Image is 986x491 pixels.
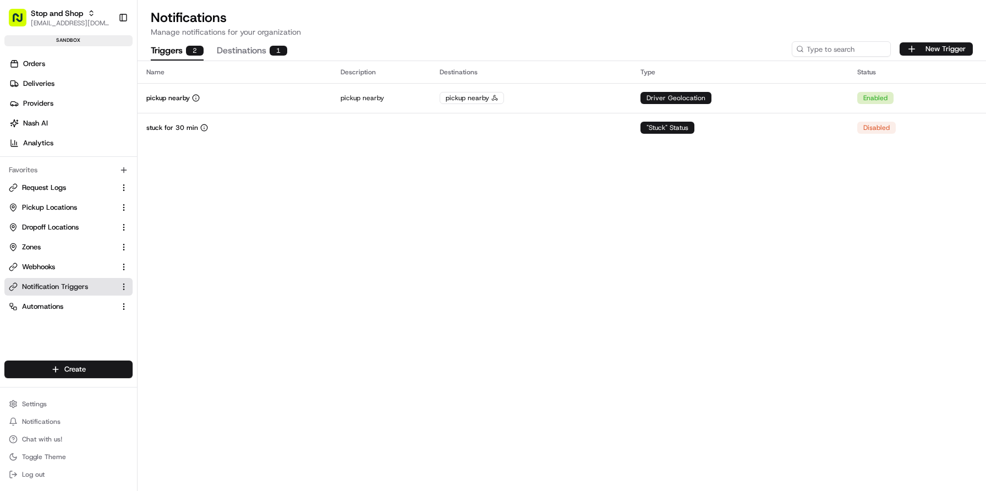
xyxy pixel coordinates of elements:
a: Webhooks [9,262,115,272]
div: Favorites [4,161,133,179]
span: Pickup Locations [22,203,77,212]
a: Analytics [4,134,137,152]
button: Settings [4,396,133,412]
p: pickup nearby [146,94,190,102]
button: Webhooks [4,258,133,276]
a: Notification Triggers [9,282,115,292]
div: pickup nearby [440,92,504,104]
div: Destinations [440,68,623,77]
span: Dropoff Locations [22,222,79,232]
button: [EMAIL_ADDRESS][DOMAIN_NAME] [31,19,109,28]
a: Orders [4,55,137,73]
span: Toggle Theme [22,452,66,461]
button: Dropoff Locations [4,219,133,236]
span: Settings [22,400,47,408]
button: Stop and Shop [31,8,83,19]
button: Toggle Theme [4,449,133,465]
div: Description [341,68,422,77]
button: Log out [4,467,133,482]
button: Stop and Shop[EMAIL_ADDRESS][DOMAIN_NAME] [4,4,114,31]
a: Pickup Locations [9,203,115,212]
span: Automations [22,302,63,312]
p: Manage notifications for your organization [151,26,973,37]
h1: Notifications [151,9,973,26]
a: Zones [9,242,115,252]
button: Zones [4,238,133,256]
input: Type to search [792,41,891,57]
span: Request Logs [22,183,66,193]
button: Destinations [217,42,287,61]
div: Driver Geolocation [640,92,711,104]
button: Notification Triggers [4,278,133,296]
button: Create [4,361,133,378]
button: Triggers [151,42,204,61]
a: Nash AI [4,114,137,132]
span: Webhooks [22,262,55,272]
a: Providers [4,95,137,112]
a: Deliveries [4,75,137,92]
span: Log out [22,470,45,479]
span: Orders [23,59,45,69]
button: Pickup Locations [4,199,133,216]
a: Dropoff Locations [9,222,115,232]
button: Automations [4,298,133,315]
a: Request Logs [9,183,115,193]
button: New Trigger [900,42,973,56]
span: Analytics [23,138,53,148]
div: Status [857,68,977,77]
span: Notifications [22,417,61,426]
button: Chat with us! [4,432,133,447]
span: Create [64,364,86,374]
span: Zones [22,242,41,252]
div: "Stuck" Status [640,122,694,134]
p: pickup nearby [341,94,422,102]
span: Deliveries [23,79,54,89]
p: stuck for 30 min [146,123,198,132]
div: 2 [186,46,204,56]
div: 1 [270,46,287,56]
span: Notification Triggers [22,282,88,292]
button: Request Logs [4,179,133,197]
div: Type [640,68,840,77]
span: Nash AI [23,118,48,128]
span: Providers [23,99,53,108]
a: Automations [9,302,115,312]
div: sandbox [4,35,133,46]
div: Enabled [857,92,894,104]
button: Notifications [4,414,133,429]
div: Disabled [857,122,896,134]
div: Name [146,68,323,77]
span: Chat with us! [22,435,62,444]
